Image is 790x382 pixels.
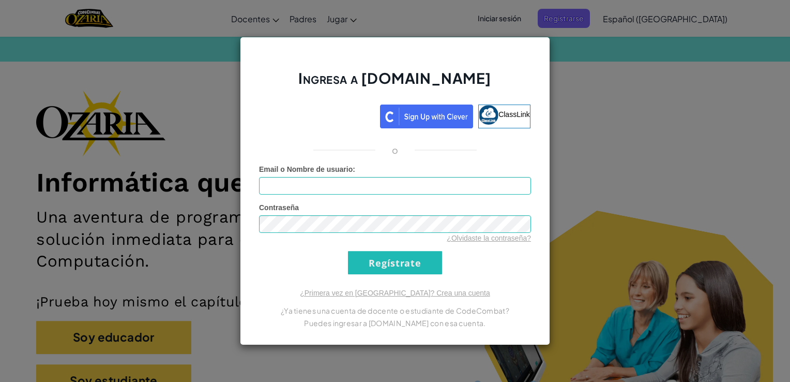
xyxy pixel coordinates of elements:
[259,165,353,173] span: Email o Nombre de usuario
[259,304,531,317] p: ¿Ya tienes una cuenta de docente o estudiante de CodeCombat?
[578,10,780,160] iframe: Cuadro de diálogo Iniciar sesión con Google
[392,144,398,156] p: o
[259,317,531,329] p: Puedes ingresar a [DOMAIN_NAME] con esa cuenta.
[380,105,473,128] img: clever_sso_button@2x.png
[259,68,531,98] h2: Ingresa a [DOMAIN_NAME]
[254,104,380,126] iframe: Botón Iniciar sesión con Google
[259,203,299,212] span: Contraseña
[259,164,355,174] label: :
[498,110,530,119] span: ClassLink
[447,234,531,242] a: ¿Olvidaste la contraseña?
[300,289,490,297] a: ¿Primera vez en [GEOGRAPHIC_DATA]? Crea una cuenta
[479,105,498,125] img: classlink-logo-small.png
[348,251,442,274] input: Regístrate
